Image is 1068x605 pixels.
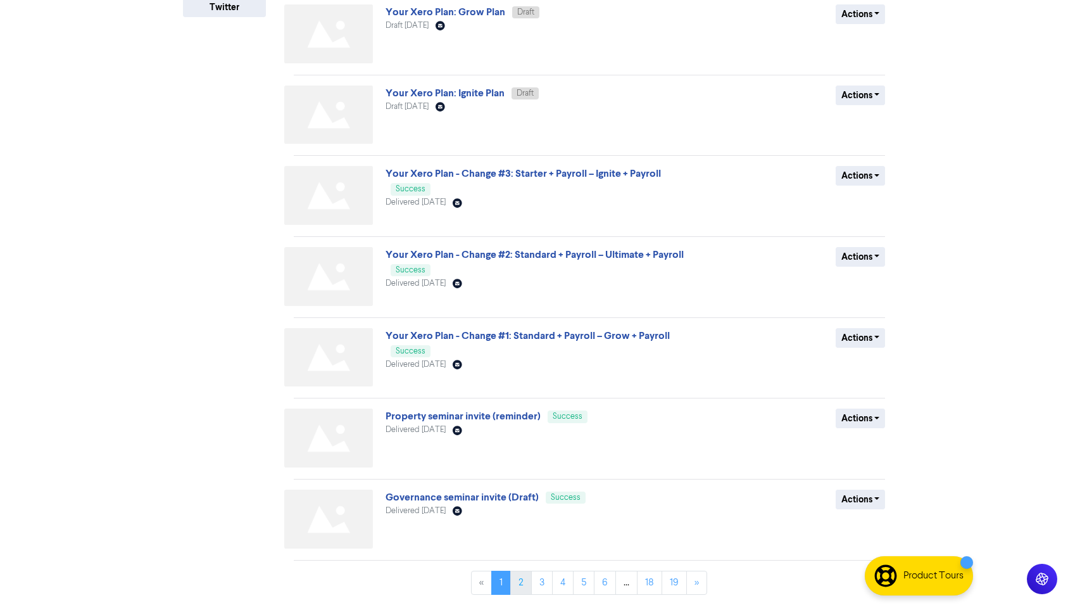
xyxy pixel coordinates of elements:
[510,571,532,595] a: Page 2
[836,328,886,348] button: Actions
[386,279,446,288] span: Delivered [DATE]
[386,87,505,99] a: Your Xero Plan: Ignite Plan
[386,426,446,434] span: Delivered [DATE]
[1005,544,1068,605] iframe: Chat Widget
[386,198,446,207] span: Delivered [DATE]
[517,8,534,16] span: Draft
[284,409,373,468] img: Not found
[531,571,553,595] a: Page 3
[686,571,707,595] a: »
[836,409,886,428] button: Actions
[386,22,429,30] span: Draft [DATE]
[284,328,373,387] img: Not found
[284,490,373,549] img: Not found
[386,329,670,342] a: Your Xero Plan - Change #1: Standard + Payroll – Grow + Payroll
[396,347,425,355] span: Success
[386,507,446,515] span: Delivered [DATE]
[594,571,616,595] a: Page 6
[551,494,581,502] span: Success
[396,185,425,193] span: Success
[491,571,511,595] a: Page 1 is your current page
[284,86,373,144] img: Not found
[386,103,429,111] span: Draft [DATE]
[396,266,425,274] span: Success
[637,571,662,595] a: Page 18
[836,166,886,186] button: Actions
[662,571,687,595] a: Page 19
[386,167,661,180] a: Your Xero Plan - Change #3: Starter + Payroll – Ignite + Payroll
[284,166,373,225] img: Not found
[553,412,582,421] span: Success
[386,248,684,261] a: Your Xero Plan - Change #2: Standard + Payroll – Ultimate + Payroll
[552,571,574,595] a: Page 4
[836,247,886,267] button: Actions
[836,4,886,24] button: Actions
[284,4,373,63] img: Not found
[517,89,534,98] span: Draft
[836,490,886,509] button: Actions
[386,360,446,369] span: Delivered [DATE]
[386,410,541,423] a: Property seminar invite (reminder)
[836,86,886,105] button: Actions
[386,6,505,18] a: Your Xero Plan: Grow Plan
[573,571,594,595] a: Page 5
[386,491,539,504] a: Governance seminar invite (Draft)
[284,247,373,306] img: Not found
